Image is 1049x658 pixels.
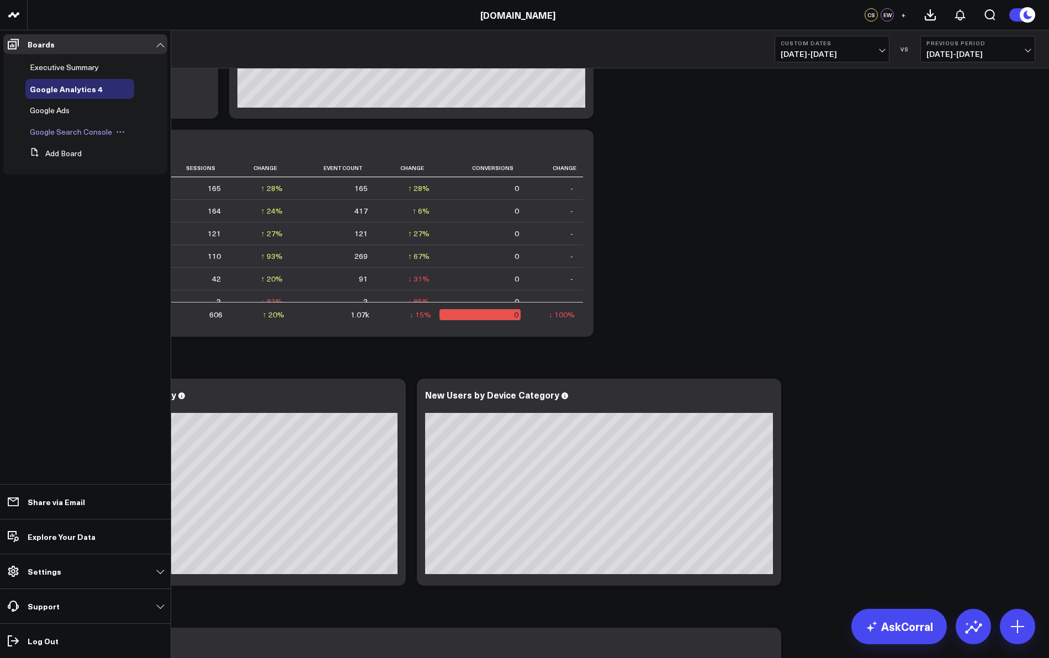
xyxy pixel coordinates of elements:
[212,273,221,284] div: 42
[410,309,431,320] div: ↓ 15%
[261,228,283,239] div: ↑ 27%
[28,636,59,645] p: Log Out
[354,251,368,262] div: 269
[261,273,283,284] div: ↑ 20%
[30,63,99,72] a: Executive Summary
[30,105,70,115] span: Google Ads
[363,296,368,307] div: 2
[570,273,573,284] div: -
[408,273,430,284] div: ↓ 31%
[30,62,99,72] span: Executive Summary
[897,8,910,22] button: +
[926,40,1029,46] b: Previous Period
[208,228,221,239] div: 121
[28,602,60,611] p: Support
[570,228,573,239] div: -
[208,251,221,262] div: 110
[775,36,889,62] button: Custom Dates[DATE]-[DATE]
[261,296,283,307] div: ↓ 82%
[412,205,430,216] div: ↑ 6%
[354,205,368,216] div: 417
[28,532,96,541] p: Explore Your Data
[549,309,575,320] div: ↓ 100%
[216,296,221,307] div: 2
[570,251,573,262] div: -
[781,50,883,59] span: [DATE] - [DATE]
[30,83,102,94] span: Google Analytics 4
[28,497,85,506] p: Share via Email
[515,183,519,194] div: 0
[378,159,439,177] th: Change
[895,46,915,52] div: VS
[851,609,947,644] a: AskCorral
[425,389,559,401] div: New Users by Device Category
[359,273,368,284] div: 91
[408,228,430,239] div: ↑ 27%
[515,228,519,239] div: 0
[354,228,368,239] div: 121
[570,205,573,216] div: -
[208,205,221,216] div: 164
[231,159,293,177] th: Change
[570,296,573,307] div: -
[351,309,369,320] div: 1.07k
[3,631,167,651] a: Log Out
[865,8,878,22] div: CS
[529,159,583,177] th: Change
[261,205,283,216] div: ↑ 24%
[408,296,430,307] div: ↓ 85%
[28,567,61,576] p: Settings
[515,205,519,216] div: 0
[261,251,283,262] div: ↑ 93%
[881,8,894,22] div: EW
[263,309,284,320] div: ↑ 20%
[439,309,521,320] div: 0
[515,296,519,307] div: 0
[261,183,283,194] div: ↑ 28%
[920,36,1035,62] button: Previous Period[DATE]-[DATE]
[30,126,112,137] span: Google Search Console
[480,9,555,21] a: [DOMAIN_NAME]
[570,183,573,194] div: -
[408,251,430,262] div: ↑ 67%
[515,251,519,262] div: 0
[25,144,82,163] button: Add Board
[781,40,883,46] b: Custom Dates
[439,159,529,177] th: Conversions
[209,309,222,320] div: 606
[160,159,231,177] th: Sessions
[293,159,378,177] th: Event Count
[515,273,519,284] div: 0
[354,183,368,194] div: 165
[208,183,221,194] div: 165
[408,183,430,194] div: ↑ 28%
[926,50,1029,59] span: [DATE] - [DATE]
[30,84,102,93] a: Google Analytics 4
[30,128,112,136] a: Google Search Console
[901,11,906,19] span: +
[28,40,55,49] p: Boards
[30,106,70,115] a: Google Ads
